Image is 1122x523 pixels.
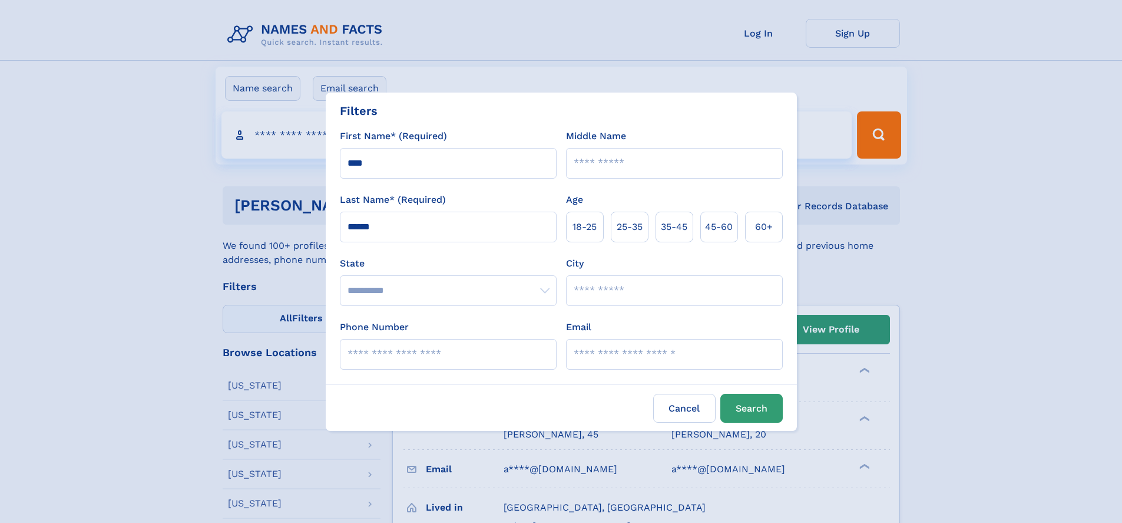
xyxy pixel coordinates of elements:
[340,320,409,334] label: Phone Number
[340,102,378,120] div: Filters
[566,320,591,334] label: Email
[755,220,773,234] span: 60+
[566,129,626,143] label: Middle Name
[661,220,687,234] span: 35‑45
[566,193,583,207] label: Age
[617,220,643,234] span: 25‑35
[340,129,447,143] label: First Name* (Required)
[653,394,716,423] label: Cancel
[566,256,584,271] label: City
[340,193,446,207] label: Last Name* (Required)
[705,220,733,234] span: 45‑60
[572,220,597,234] span: 18‑25
[720,394,783,423] button: Search
[340,256,557,271] label: State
